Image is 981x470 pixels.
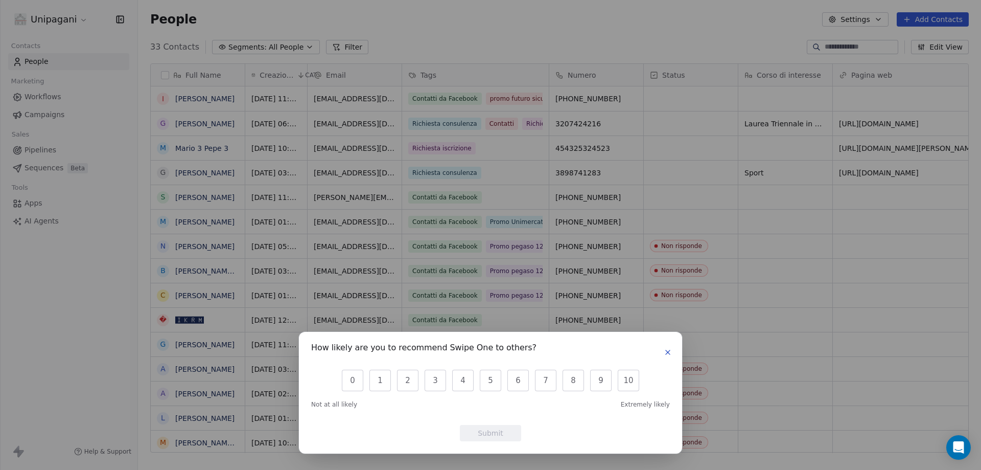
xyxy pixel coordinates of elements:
button: 5 [480,370,501,391]
button: 10 [618,370,639,391]
button: 2 [397,370,418,391]
button: 3 [425,370,446,391]
button: 8 [563,370,584,391]
button: 7 [535,370,556,391]
button: 1 [369,370,391,391]
button: Submit [460,425,521,441]
button: 4 [452,370,474,391]
h1: How likely are you to recommend Swipe One to others? [311,344,536,354]
span: Not at all likely [311,400,357,409]
button: 9 [590,370,612,391]
button: 6 [507,370,529,391]
span: Extremely likely [621,400,670,409]
button: 0 [342,370,363,391]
